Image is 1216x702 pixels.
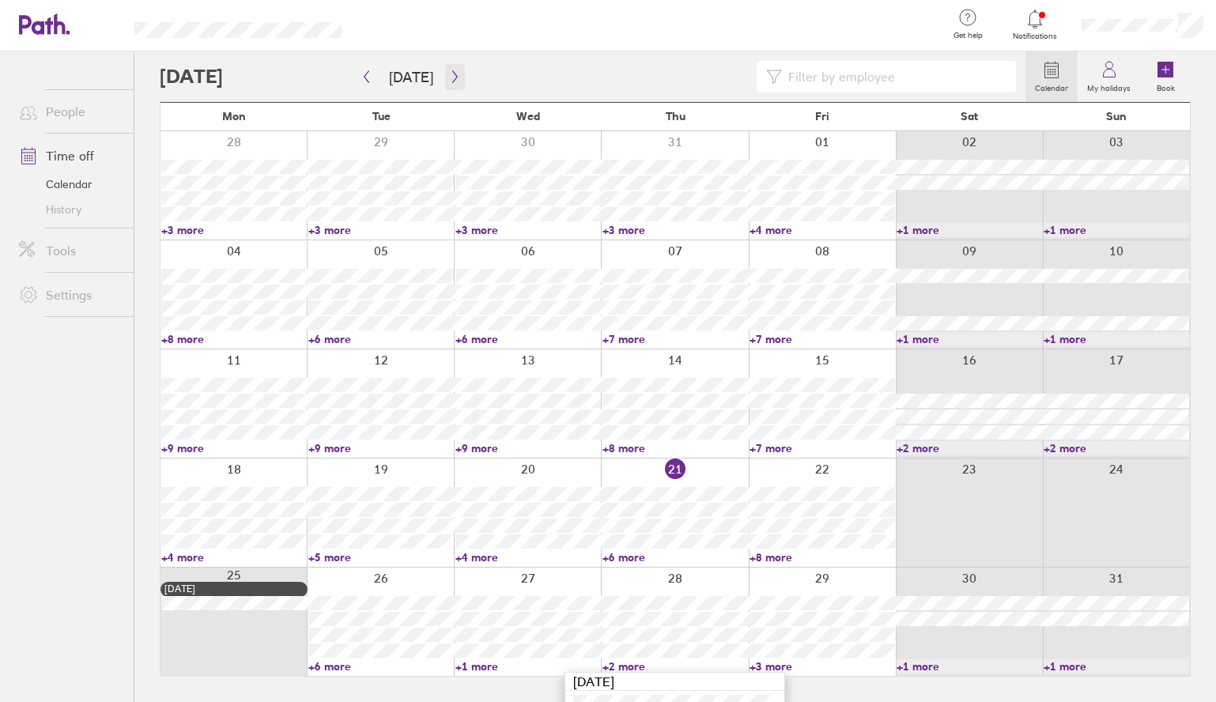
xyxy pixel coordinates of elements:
[750,659,895,674] a: +3 more
[6,197,134,222] a: History
[308,441,454,455] a: +9 more
[1078,79,1140,93] label: My holidays
[1010,8,1061,41] a: Notifications
[455,550,601,564] a: +4 more
[750,550,895,564] a: +8 more
[161,550,307,564] a: +4 more
[1106,110,1127,123] span: Sun
[6,235,134,266] a: Tools
[161,332,307,346] a: +8 more
[6,96,134,127] a: People
[897,659,1042,674] a: +1 more
[308,332,454,346] a: +6 more
[455,441,601,455] a: +9 more
[602,332,748,346] a: +7 more
[1025,79,1078,93] label: Calendar
[897,223,1042,237] a: +1 more
[308,223,454,237] a: +3 more
[602,550,748,564] a: +6 more
[1078,51,1140,102] a: My holidays
[6,140,134,172] a: Time off
[6,279,134,311] a: Settings
[750,332,895,346] a: +7 more
[1044,659,1189,674] a: +1 more
[1025,51,1078,102] a: Calendar
[942,31,994,40] span: Get help
[164,583,304,594] div: [DATE]
[666,110,685,123] span: Thu
[1044,332,1189,346] a: +1 more
[1147,79,1184,93] label: Book
[516,110,540,123] span: Wed
[376,64,446,90] button: [DATE]
[602,441,748,455] a: +8 more
[897,332,1042,346] a: +1 more
[602,223,748,237] a: +3 more
[161,223,307,237] a: +3 more
[455,332,601,346] a: +6 more
[6,172,134,197] a: Calendar
[308,550,454,564] a: +5 more
[222,110,246,123] span: Mon
[161,441,307,455] a: +9 more
[897,441,1042,455] a: +2 more
[1044,441,1189,455] a: +2 more
[961,110,978,123] span: Sat
[750,441,895,455] a: +7 more
[782,62,1007,92] input: Filter by employee
[372,110,391,123] span: Tue
[602,659,748,674] a: +2 more
[565,673,784,691] div: [DATE]
[750,223,895,237] a: +4 more
[455,223,601,237] a: +3 more
[308,659,454,674] a: +6 more
[1140,51,1191,102] a: Book
[1010,32,1061,41] span: Notifications
[1044,223,1189,237] a: +1 more
[815,110,829,123] span: Fri
[455,659,601,674] a: +1 more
